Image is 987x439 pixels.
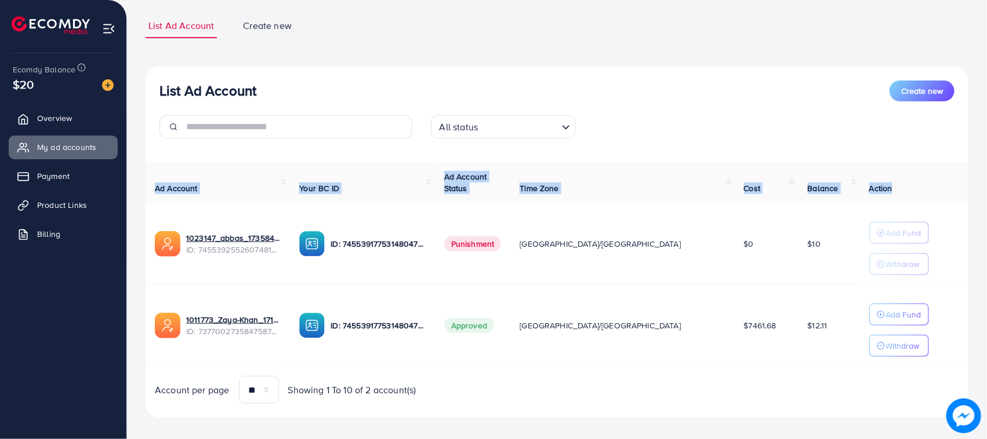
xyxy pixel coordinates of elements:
span: Action [869,182,892,194]
button: Create new [890,81,955,101]
div: Search for option [431,115,576,138]
button: Withdraw [869,253,929,275]
span: Overview [37,112,72,124]
span: Time Zone [520,182,558,194]
a: 1023147_abbas_1735843853887 [186,232,281,244]
span: Billing [37,228,60,240]
p: ID: 7455391775314804752 [331,237,425,251]
button: Add Fund [869,303,929,325]
span: Approved [444,318,494,333]
p: Add Fund [886,226,921,240]
span: ID: 7455392552607481857 [186,244,281,255]
a: 1011773_Zaya-Khan_1717592302951 [186,314,281,325]
p: Withdraw [886,257,920,271]
span: $10 [808,238,821,250]
img: ic-ads-acc.e4c84228.svg [155,313,180,338]
span: Your BC ID [299,182,339,194]
span: $0 [744,238,754,250]
p: Add Fund [886,308,921,321]
span: Product Links [37,199,87,211]
button: Add Fund [869,222,929,244]
div: <span class='underline'>1023147_abbas_1735843853887</span></br>7455392552607481857 [186,232,281,256]
span: List Ad Account [148,19,214,32]
img: logo [12,16,90,34]
a: Overview [9,107,118,130]
span: Cost [744,182,761,194]
img: image [948,400,981,433]
img: menu [102,22,115,35]
a: Billing [9,222,118,246]
span: Balance [808,182,839,194]
span: $7461.68 [744,320,776,331]
a: Product Links [9,193,118,217]
button: Withdraw [869,335,929,357]
h3: List Ad Account [159,82,256,99]
p: Withdraw [886,339,920,353]
span: Create new [901,85,943,97]
span: Create new [243,19,292,32]
span: [GEOGRAPHIC_DATA]/[GEOGRAPHIC_DATA] [520,238,681,250]
a: Payment [9,164,118,188]
span: Ad Account Status [444,171,487,194]
span: Payment [37,170,70,182]
span: Ad Account [155,182,198,194]
span: Showing 1 To 10 of 2 account(s) [288,383,416,397]
span: Punishment [444,236,502,251]
span: Account per page [155,383,230,397]
img: image [102,79,114,91]
input: Search for option [481,116,557,136]
div: <span class='underline'>1011773_Zaya-Khan_1717592302951</span></br>7377002735847587841 [186,314,281,338]
img: ic-ba-acc.ded83a64.svg [299,231,325,257]
span: Ecomdy Balance [13,64,75,75]
p: ID: 7455391775314804752 [331,319,425,332]
img: ic-ba-acc.ded83a64.svg [299,313,325,338]
img: ic-ads-acc.e4c84228.svg [155,231,180,257]
span: $12.11 [808,320,828,331]
span: ID: 7377002735847587841 [186,325,281,337]
span: $20 [10,71,37,98]
span: [GEOGRAPHIC_DATA]/[GEOGRAPHIC_DATA] [520,320,681,331]
a: My ad accounts [9,136,118,159]
span: All status [437,119,481,136]
span: My ad accounts [37,141,96,153]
